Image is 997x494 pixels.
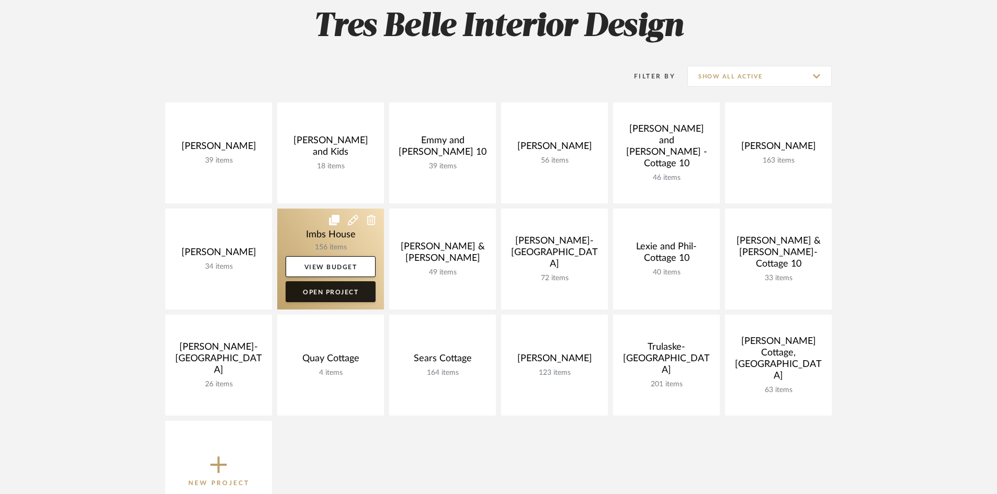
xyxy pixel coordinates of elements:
div: [PERSON_NAME] [174,247,264,262]
div: Sears Cottage [398,353,488,369]
div: [PERSON_NAME] & [PERSON_NAME] [398,241,488,268]
div: [PERSON_NAME] [509,353,599,369]
div: 34 items [174,262,264,271]
div: [PERSON_NAME]- [GEOGRAPHIC_DATA] [509,235,599,274]
div: [PERSON_NAME] [174,141,264,156]
div: [PERSON_NAME] Cottage, [GEOGRAPHIC_DATA] [733,336,823,386]
div: 33 items [733,274,823,283]
a: Open Project [286,281,376,302]
div: 26 items [174,380,264,389]
div: [PERSON_NAME] & [PERSON_NAME]-Cottage 10 [733,235,823,274]
div: 49 items [398,268,488,277]
div: Quay Cottage [286,353,376,369]
div: 4 items [286,369,376,377]
a: View Budget [286,256,376,277]
div: 40 items [621,268,711,277]
div: 39 items [174,156,264,165]
div: [PERSON_NAME] and Kids [286,135,376,162]
div: 63 items [733,386,823,395]
div: 18 items [286,162,376,171]
div: Lexie and Phil-Cottage 10 [621,241,711,268]
div: 163 items [733,156,823,165]
div: Trulaske-[GEOGRAPHIC_DATA] [621,341,711,380]
div: 201 items [621,380,711,389]
div: [PERSON_NAME] [509,141,599,156]
div: [PERSON_NAME] [733,141,823,156]
div: [PERSON_NAME]-[GEOGRAPHIC_DATA] [174,341,264,380]
div: 72 items [509,274,599,283]
div: 164 items [398,369,488,377]
h2: Tres Belle Interior Design [122,7,875,47]
div: 46 items [621,174,711,182]
div: 56 items [509,156,599,165]
div: 123 items [509,369,599,377]
p: New Project [188,478,250,488]
div: Filter By [620,71,675,82]
div: 39 items [398,162,488,171]
div: Emmy and [PERSON_NAME] 10 [398,135,488,162]
div: [PERSON_NAME] and [PERSON_NAME] -Cottage 10 [621,123,711,174]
